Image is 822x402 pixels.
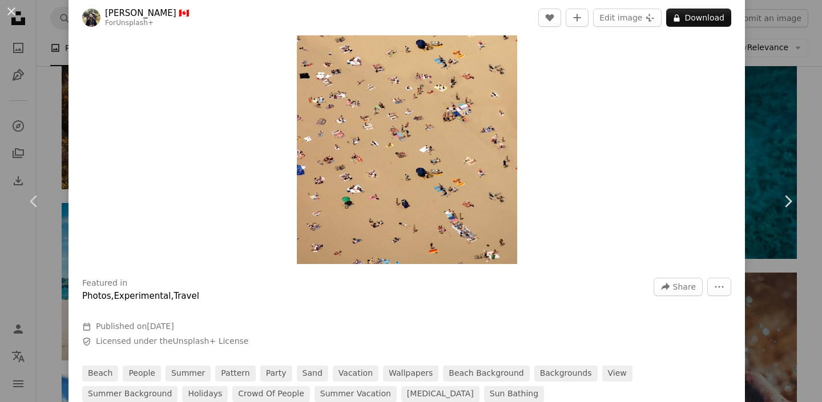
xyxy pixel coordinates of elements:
[105,7,190,19] a: [PERSON_NAME] 🇨🇦
[111,291,114,301] span: ,
[96,336,248,347] span: Licensed under the
[232,386,310,402] a: crowd of people
[82,291,111,301] a: Photos
[484,386,544,402] a: sun bathing
[538,9,561,27] button: Like
[105,19,190,28] div: For
[116,19,154,27] a: Unsplash+
[82,386,178,402] a: summer background
[174,291,199,301] a: Travel
[260,366,292,381] a: party
[401,386,479,402] a: [MEDICAL_DATA]
[333,366,378,381] a: vacation
[707,278,731,296] button: More Actions
[96,322,174,331] span: Published on
[534,366,598,381] a: backgrounds
[82,366,118,381] a: beach
[673,278,696,295] span: Share
[383,366,438,381] a: wallpapers
[753,147,822,256] a: Next
[654,278,703,296] button: Share this image
[114,291,171,301] a: Experimental
[173,336,249,346] a: Unsplash+ License
[315,386,397,402] a: summer vacation
[82,278,127,289] h3: Featured in
[297,366,328,381] a: sand
[166,366,211,381] a: summer
[82,9,100,27] img: Go to Jason Hawke 🇨🇦's profile
[593,9,662,27] button: Edit image
[123,366,161,381] a: people
[215,366,255,381] a: pattern
[182,386,228,402] a: holidays
[147,322,174,331] time: January 19, 2023 at 12:44:38 PM GMT-3
[666,9,731,27] button: Download
[566,9,589,27] button: Add to Collection
[443,366,529,381] a: beach background
[171,291,174,301] span: ,
[602,366,632,381] a: view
